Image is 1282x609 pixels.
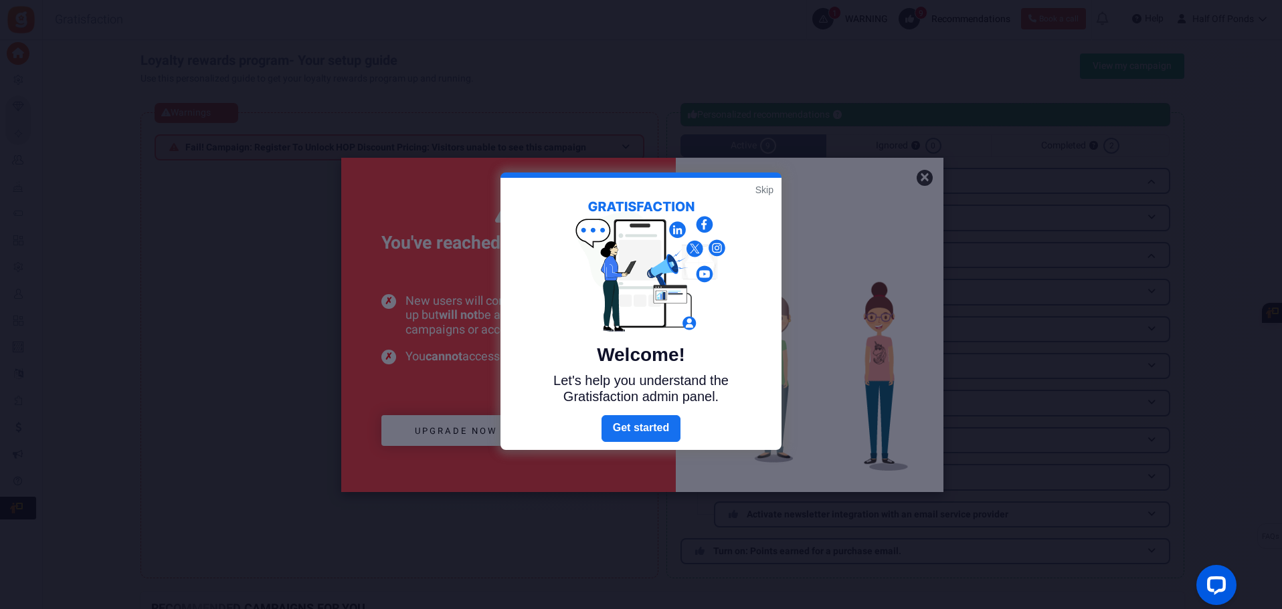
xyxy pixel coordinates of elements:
[531,344,751,366] h5: Welcome!
[531,372,751,404] p: Let's help you understand the Gratisfaction admin panel.
[602,415,680,442] a: Next
[755,183,773,197] a: Skip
